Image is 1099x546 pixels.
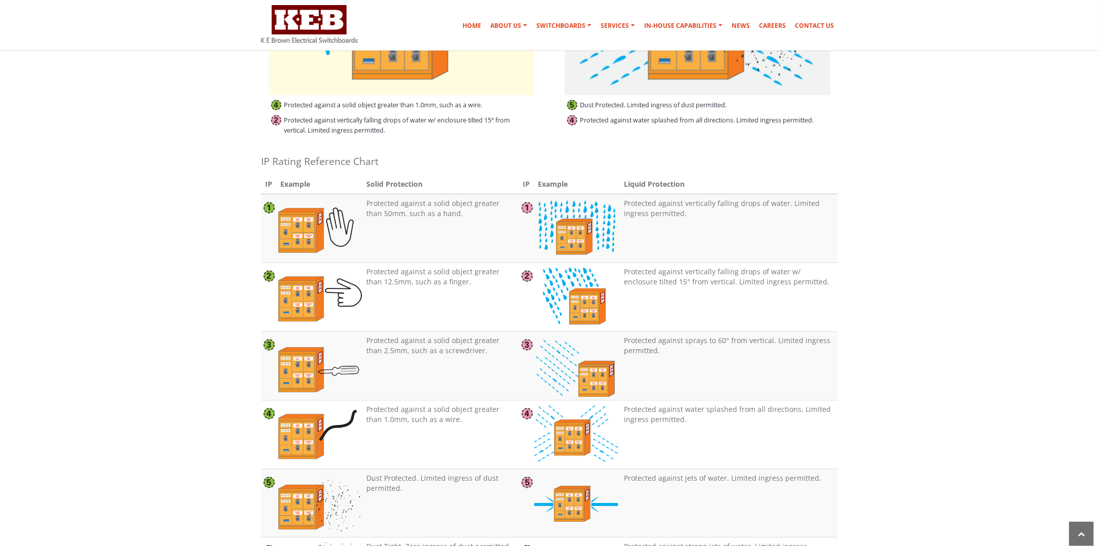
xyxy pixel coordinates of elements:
span: Dust Protected. Limited ingress of dust permitted. [567,95,830,110]
a: Switchboards [532,16,596,36]
th: Liquid Protection [620,176,838,194]
th: IP [261,176,276,194]
a: Home [458,16,485,36]
a: About Us [486,16,531,36]
td: Protected against a solid object greater than 1.0mm, such as a wire. [362,400,519,469]
th: Example [276,176,362,194]
td: Protected against sprays to 60° from vertical. Limited ingress permitted. [620,332,838,401]
img: K E Brown Electrical Switchboards [261,5,358,43]
td: Protected against jets of water. Limited ingress permitted. [620,469,838,538]
td: Protected against vertically falling drops of water w/ enclosure tilted 15° from vertical. Limite... [620,263,838,332]
span: Protected against vertically falling drops of water w/ enclosure tilted 15° from vertical. Limite... [271,110,534,141]
h4: IP Rating Reference Chart [261,155,838,169]
th: IP [519,176,534,194]
a: News [728,16,754,36]
span: Protected against water splashed from all directions. Limited ingress permitted. [567,110,830,131]
td: Protected against a solid object greater than 2.5mm, such as a screwdriver. [362,332,519,401]
a: Services [597,16,639,36]
a: In-house Capabilities [640,16,727,36]
td: Protected against a solid object greater than 12.5mm, such as a finger. [362,263,519,332]
a: Contact Us [791,16,838,36]
td: Protected against vertically falling drops of water. Limited ingress permitted. [620,194,838,263]
th: Solid Protection [362,176,519,194]
th: Example [534,176,620,194]
td: Protected against a solid object greater than 50mm, such as a hand. [362,194,519,263]
span: Protected against a solid object greater than 1.0mm, such as a wire. [271,95,534,110]
td: Dust Protected. Limited ingress of dust permitted. [362,469,519,538]
td: Protected against water splashed from all directions. Limited ingress permitted. [620,400,838,469]
a: Careers [755,16,790,36]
